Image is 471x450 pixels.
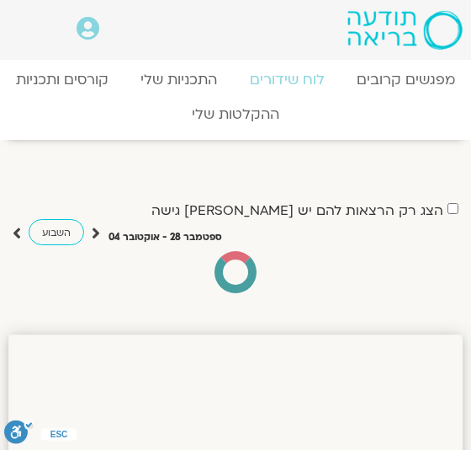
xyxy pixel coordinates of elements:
a: התכניות שלי [124,62,233,97]
a: לוח שידורים [234,62,341,97]
a: מפגשים קרובים [341,62,471,97]
p: ספטמבר 28 - אוקטובר 04 [108,229,222,246]
span: השבוע [42,227,71,239]
label: הצג רק הרצאות להם יש [PERSON_NAME] גישה [151,203,443,218]
a: השבוע [29,219,84,245]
